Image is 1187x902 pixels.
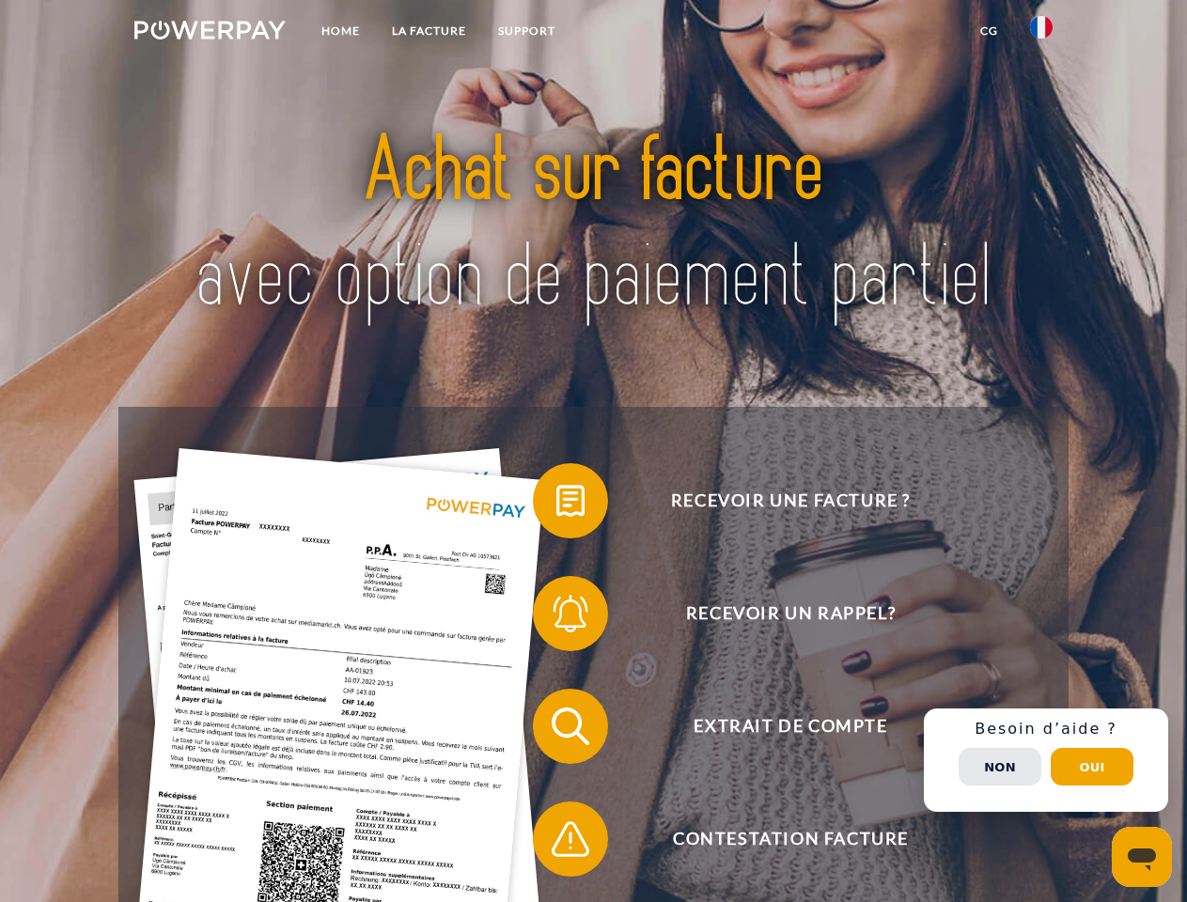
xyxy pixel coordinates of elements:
span: Recevoir une facture ? [560,463,1021,538]
span: Contestation Facture [560,801,1021,877]
img: title-powerpay_fr.svg [180,90,1007,360]
iframe: Bouton de lancement de la fenêtre de messagerie [1112,827,1172,887]
button: Contestation Facture [533,801,1022,877]
a: CG [964,14,1014,48]
button: Recevoir une facture ? [533,463,1022,538]
button: Recevoir un rappel? [533,576,1022,651]
h3: Besoin d’aide ? [935,720,1157,739]
button: Non [959,748,1041,785]
a: Support [482,14,571,48]
img: logo-powerpay-white.svg [134,21,286,39]
a: LA FACTURE [376,14,482,48]
a: Home [305,14,376,48]
span: Recevoir un rappel? [560,576,1021,651]
img: qb_search.svg [547,703,594,750]
img: qb_bell.svg [547,590,594,637]
button: Extrait de compte [533,689,1022,764]
div: Schnellhilfe [924,708,1168,812]
img: qb_warning.svg [547,816,594,863]
img: qb_bill.svg [547,477,594,524]
span: Extrait de compte [560,689,1021,764]
img: fr [1030,16,1053,39]
button: Oui [1051,748,1133,785]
